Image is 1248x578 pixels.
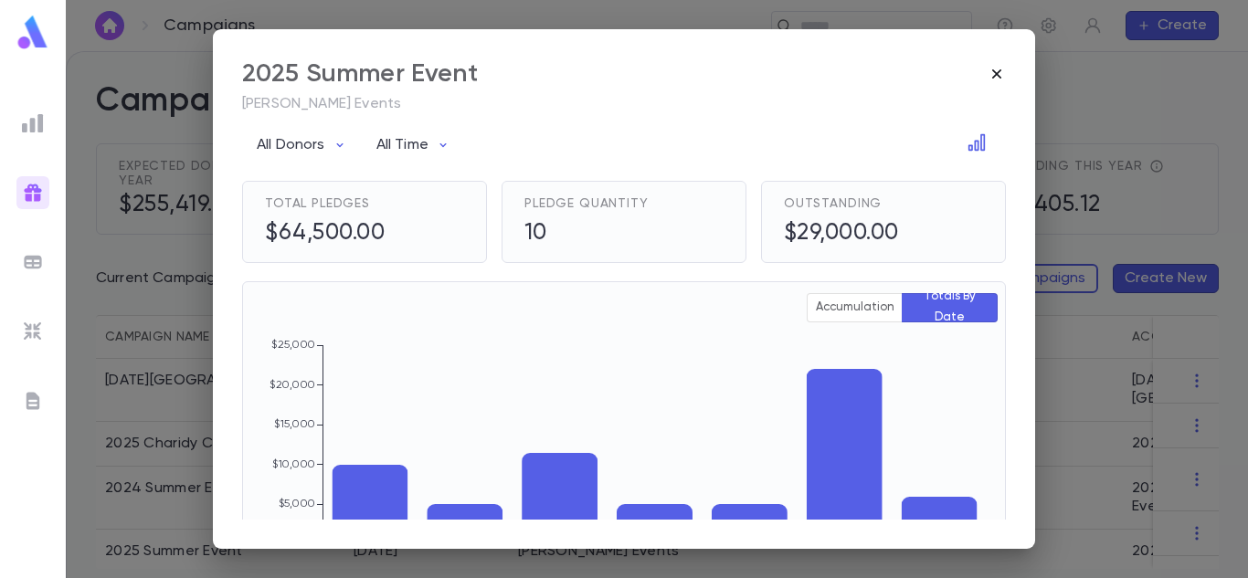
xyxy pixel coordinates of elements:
[271,339,315,351] tspan: $25,000
[22,321,44,342] img: imports_grey.530a8a0e642e233f2baf0ef88e8c9fcb.svg
[784,196,882,211] span: Outstanding
[902,293,998,322] button: Totals By Date
[22,112,44,134] img: reports_grey.c525e4749d1bce6a11f5fe2a8de1b229.svg
[265,220,385,247] h5: $64,500.00
[242,58,478,89] div: 2025 Summer Event
[242,95,1006,113] p: [PERSON_NAME] Events
[524,196,649,211] span: Pledge Quantity
[376,136,428,154] p: All Time
[279,498,315,510] tspan: $5,000
[22,251,44,273] img: batches_grey.339ca447c9d9533ef1741baa751efc33.svg
[807,293,903,322] button: Accumulation
[272,458,315,470] tspan: $10,000
[784,220,899,247] h5: $29,000.00
[962,128,991,157] button: Open in Data Center
[257,136,325,154] p: All Donors
[362,128,465,163] button: All Time
[265,196,370,211] span: Total Pledges
[274,418,315,430] tspan: $15,000
[22,182,44,204] img: campaigns_gradient.17ab1fa96dd0f67c2e976ce0b3818124.svg
[242,128,362,163] button: All Donors
[270,379,315,391] tspan: $20,000
[22,390,44,412] img: letters_grey.7941b92b52307dd3b8a917253454ce1c.svg
[15,15,51,50] img: logo
[524,220,649,247] h5: 10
